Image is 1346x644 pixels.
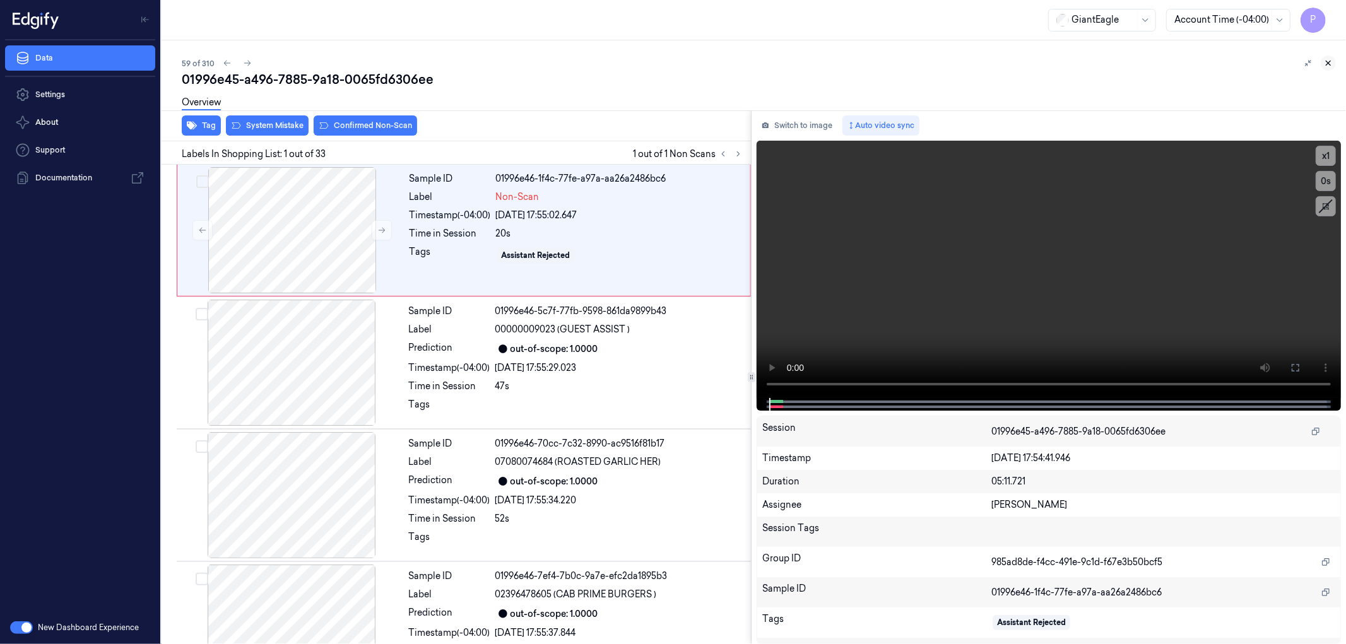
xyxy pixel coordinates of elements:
[502,250,570,261] div: Assistant Rejected
[495,455,661,469] span: 07080074684 (ROASTED GARLIC HER)
[991,475,1335,488] div: 05:11.721
[196,440,208,453] button: Select row
[496,209,743,222] div: [DATE] 17:55:02.647
[409,398,490,418] div: Tags
[182,71,1336,88] div: 01996e45-a496-7885-9a18-0065fd6306ee
[314,115,417,136] button: Confirmed Non-Scan
[762,552,991,572] div: Group ID
[410,190,491,204] div: Label
[5,45,155,71] a: Data
[762,452,991,465] div: Timestamp
[409,570,490,583] div: Sample ID
[762,522,991,542] div: Session Tags
[762,498,991,512] div: Assignee
[182,58,215,69] span: 59 of 310
[991,556,1162,569] span: 985ad8de-f4cc-491e-9c1d-f67e3b50bcf5
[991,452,1335,465] div: [DATE] 17:54:41.946
[409,474,490,489] div: Prediction
[495,305,743,318] div: 01996e46-5c7f-77fb-9598-861da9899b43
[196,175,209,188] button: Select row
[409,323,490,336] div: Label
[762,612,991,633] div: Tags
[409,494,490,507] div: Timestamp (-04:00)
[5,82,155,107] a: Settings
[409,512,490,525] div: Time in Session
[409,530,490,551] div: Tags
[511,342,598,356] div: out-of-scope: 1.0000
[409,341,490,356] div: Prediction
[409,305,490,318] div: Sample ID
[495,361,743,375] div: [DATE] 17:55:29.023
[633,146,746,161] span: 1 out of 1 Non Scans
[757,115,837,136] button: Switch to image
[409,588,490,601] div: Label
[762,475,991,488] div: Duration
[495,494,743,507] div: [DATE] 17:55:34.220
[409,626,490,640] div: Timestamp (-04:00)
[991,425,1166,438] span: 01996e45-a496-7885-9a18-0065fd6306ee
[1301,8,1326,33] button: P
[410,209,491,222] div: Timestamp (-04:00)
[762,582,991,602] div: Sample ID
[1316,146,1336,166] button: x1
[495,323,630,336] span: 00000009023 (GUEST ASSIST )
[991,586,1162,599] span: 01996e46-1f4c-77fe-a97a-aa26a2486bc6
[762,421,991,442] div: Session
[5,138,155,163] a: Support
[135,9,155,30] button: Toggle Navigation
[1316,171,1336,191] button: 0s
[409,361,490,375] div: Timestamp (-04:00)
[409,455,490,469] div: Label
[495,380,743,393] div: 47s
[495,626,743,640] div: [DATE] 17:55:37.844
[409,606,490,621] div: Prediction
[997,617,1066,628] div: Assistant Rejected
[495,512,743,525] div: 52s
[196,573,208,585] button: Select row
[196,308,208,320] button: Select row
[842,115,919,136] button: Auto video sync
[496,172,743,185] div: 01996e46-1f4c-77fe-a97a-aa26a2486bc6
[410,227,491,240] div: Time in Session
[410,245,491,266] div: Tags
[495,437,743,450] div: 01996e46-70cc-7c32-8990-ac9516f81b17
[511,475,598,488] div: out-of-scope: 1.0000
[991,498,1335,512] div: [PERSON_NAME]
[496,190,540,204] span: Non-Scan
[182,96,221,110] a: Overview
[511,607,598,621] div: out-of-scope: 1.0000
[182,148,326,161] span: Labels In Shopping List: 1 out of 33
[5,165,155,190] a: Documentation
[226,115,309,136] button: System Mistake
[410,172,491,185] div: Sample ID
[182,115,221,136] button: Tag
[409,380,490,393] div: Time in Session
[495,570,743,583] div: 01996e46-7ef4-7b0c-9a7e-efc2da1895b3
[409,437,490,450] div: Sample ID
[496,227,743,240] div: 20s
[5,110,155,135] button: About
[495,588,657,601] span: 02396478605 (CAB PRIME BURGERS )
